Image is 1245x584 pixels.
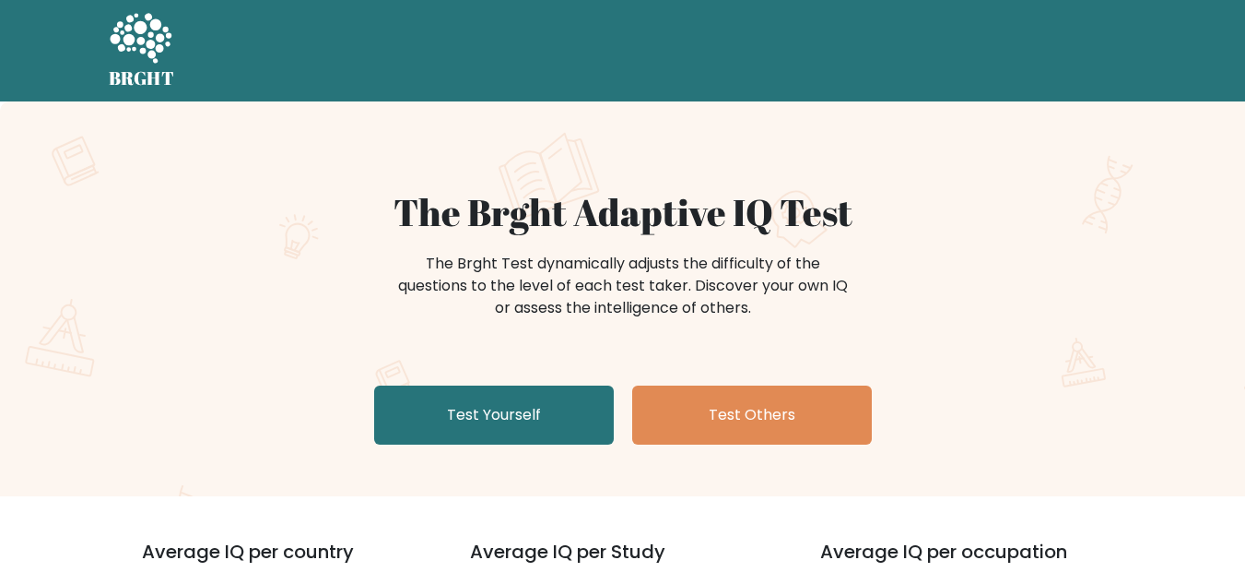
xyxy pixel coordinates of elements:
[374,386,614,445] a: Test Yourself
[632,386,872,445] a: Test Others
[393,253,853,319] div: The Brght Test dynamically adjusts the difficulty of the questions to the level of each test take...
[109,67,175,89] h5: BRGHT
[109,7,175,94] a: BRGHT
[173,190,1073,234] h1: The Brght Adaptive IQ Test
